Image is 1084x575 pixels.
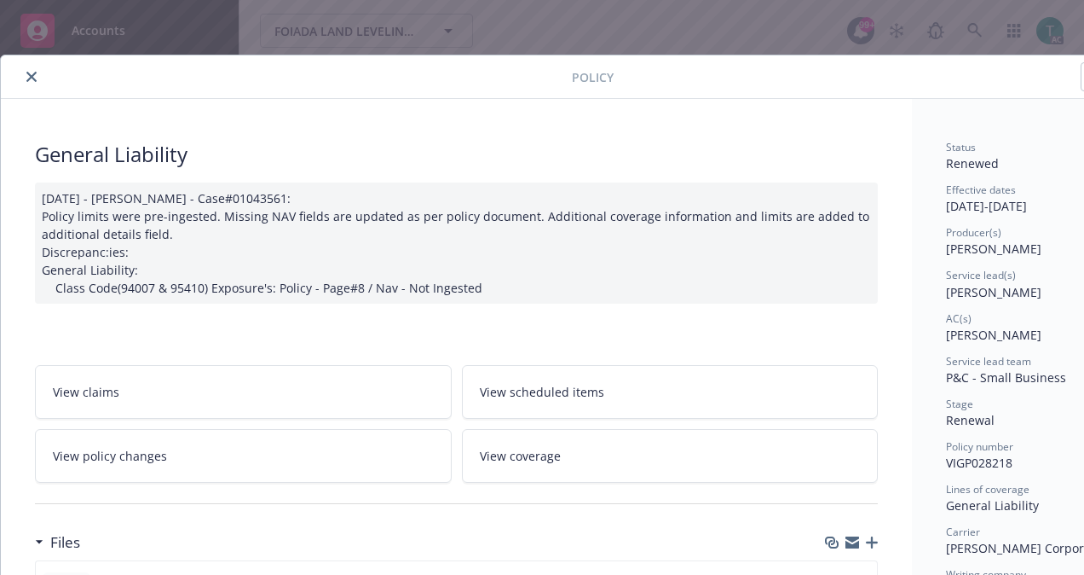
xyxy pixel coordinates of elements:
div: [DATE] - [PERSON_NAME] - Case#01043561: Policy limits were pre-ingested. Missing NAV fields are u... [35,183,878,304]
a: View claims [35,365,452,419]
a: View policy changes [35,429,452,483]
button: close [21,67,42,87]
span: Producer(s) [946,225,1001,240]
span: Service lead team [946,354,1031,369]
span: Service lead(s) [946,268,1016,282]
div: General Liability [35,140,878,169]
h3: Files [50,531,80,554]
span: View policy changes [53,447,167,465]
span: Renewed [946,155,999,171]
span: Status [946,140,976,154]
span: Renewal [946,412,995,428]
span: Policy [572,68,614,86]
span: Effective dates [946,183,1016,197]
span: P&C - Small Business [946,369,1066,386]
span: [PERSON_NAME] [946,241,1041,257]
span: Lines of coverage [946,482,1029,497]
span: AC(s) [946,311,972,326]
span: Stage [946,397,973,411]
span: View coverage [480,447,561,465]
span: View scheduled items [480,383,604,401]
span: View claims [53,383,119,401]
span: Policy number [946,439,1013,454]
span: VIGP028218 [946,455,1012,471]
span: Carrier [946,525,980,539]
span: [PERSON_NAME] [946,327,1041,343]
a: View coverage [462,429,879,483]
a: View scheduled items [462,365,879,419]
span: [PERSON_NAME] [946,284,1041,300]
div: Files [35,531,80,554]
